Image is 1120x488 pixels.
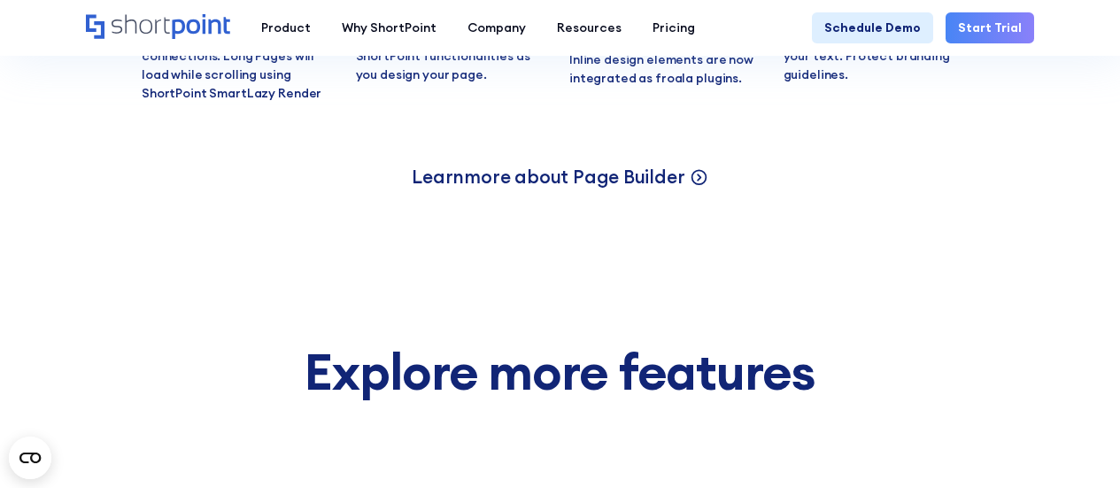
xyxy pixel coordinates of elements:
[86,345,1034,399] div: Explore more features
[412,165,464,189] span: Learn
[452,12,541,43] a: Company
[261,19,311,37] div: Product
[653,19,695,37] div: Pricing
[812,12,933,43] a: Schedule Demo
[1031,403,1120,488] iframe: Chat Widget
[569,50,765,88] p: Inline design elements are now integrated as froala plugins.
[86,14,230,41] a: Home
[412,165,684,189] p: more about Page Builder
[9,437,51,479] button: Open CMP widget
[356,28,552,84] p: Quickly access essential ShortPoint functionalities as you design your page.
[467,19,526,37] div: Company
[637,12,710,43] a: Pricing
[326,12,452,43] a: Why ShortPoint
[784,28,979,84] p: Intelligent and easy way to edit your text. Protect branding guidelines.
[342,19,436,37] div: Why ShortPoint
[245,12,326,43] a: Product
[541,12,637,43] a: Resources
[557,19,622,37] div: Resources
[142,28,337,103] p: Avoid slow page load on slow connections. Long Pages will load while scrolling using ShortPoint S...
[412,165,707,189] a: Learnmore about Page Builder
[946,12,1034,43] a: Start Trial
